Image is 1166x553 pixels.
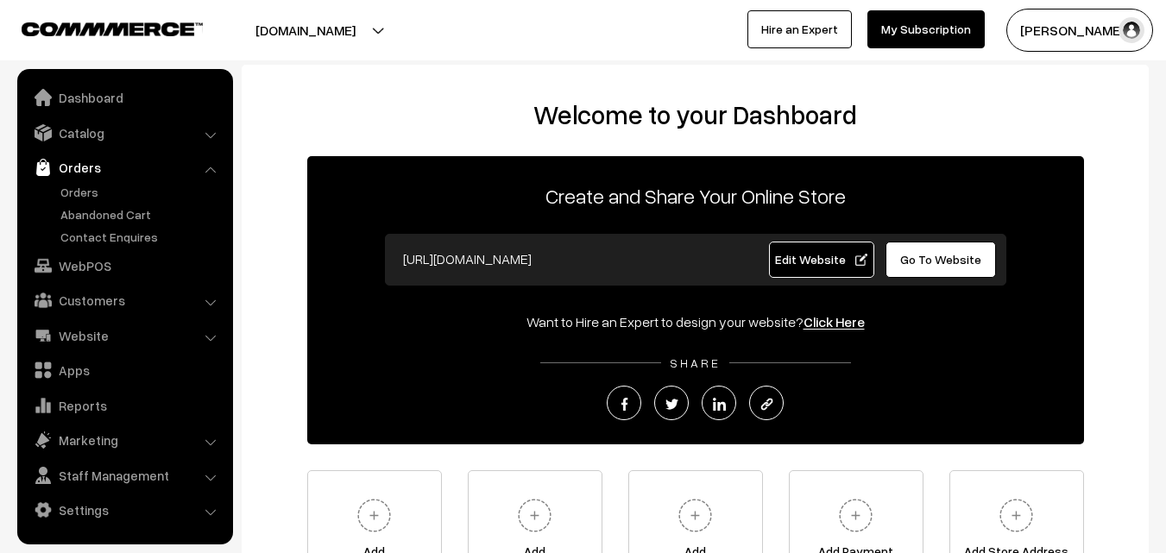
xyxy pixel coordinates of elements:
button: [DOMAIN_NAME] [195,9,416,52]
a: Staff Management [22,460,227,491]
span: Go To Website [900,252,981,267]
a: Orders [22,152,227,183]
a: Hire an Expert [747,10,852,48]
a: Orders [56,183,227,201]
a: Marketing [22,424,227,456]
img: plus.svg [511,492,558,539]
a: WebPOS [22,250,227,281]
div: Want to Hire an Expert to design your website? [307,311,1084,332]
a: Abandoned Cart [56,205,227,223]
a: Website [22,320,227,351]
a: Catalog [22,117,227,148]
img: plus.svg [350,492,398,539]
a: Edit Website [769,242,874,278]
a: Go To Website [886,242,997,278]
a: Click Here [804,313,865,330]
a: Contact Enquires [56,228,227,246]
span: Edit Website [775,252,867,267]
img: COMMMERCE [22,22,203,35]
p: Create and Share Your Online Store [307,180,1084,211]
button: [PERSON_NAME] [1006,9,1153,52]
img: plus.svg [671,492,719,539]
a: Settings [22,494,227,525]
a: Reports [22,390,227,421]
h2: Welcome to your Dashboard [259,99,1131,130]
img: user [1119,17,1144,43]
a: COMMMERCE [22,17,173,38]
a: Customers [22,285,227,316]
a: Dashboard [22,82,227,113]
img: plus.svg [993,492,1040,539]
span: SHARE [661,355,729,370]
a: Apps [22,355,227,386]
a: My Subscription [867,10,985,48]
img: plus.svg [832,492,879,539]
